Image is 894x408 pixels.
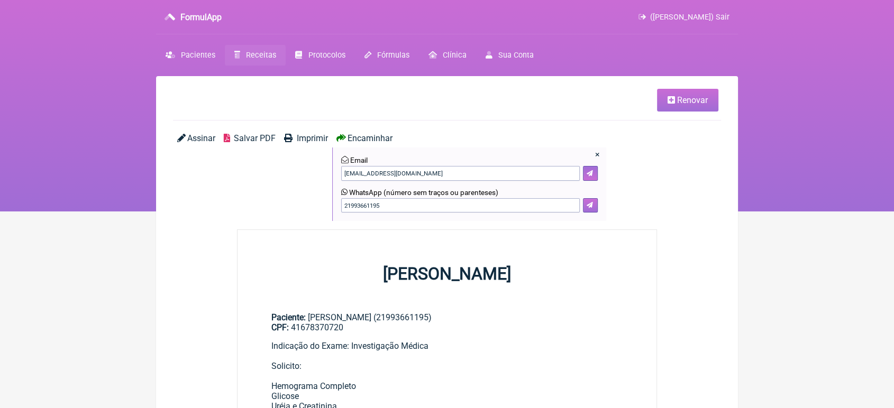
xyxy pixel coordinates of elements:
[308,51,345,60] span: Protocolos
[224,133,276,221] a: Salvar PDF
[238,264,656,284] h1: [PERSON_NAME]
[349,188,498,197] span: WhatsApp (número sem traços ou parenteses)
[271,312,623,332] div: [PERSON_NAME] (21993661195)
[476,45,543,66] a: Sua Conta
[156,45,225,66] a: Pacientes
[180,12,222,22] h3: FormulApp
[350,156,368,164] span: Email
[443,51,467,60] span: Clínica
[419,45,476,66] a: Clínica
[271,322,289,332] span: CPF:
[187,133,215,143] span: Assinar
[246,51,276,60] span: Receitas
[177,133,215,143] a: Assinar
[225,45,286,66] a: Receitas
[377,51,409,60] span: Fórmulas
[286,45,354,66] a: Protocolos
[348,133,393,143] span: Encaminhar
[297,133,328,143] span: Imprimir
[271,312,306,322] span: Paciente:
[336,133,393,143] a: Encaminhar
[181,51,215,60] span: Pacientes
[650,13,729,22] span: ([PERSON_NAME]) Sair
[677,95,708,105] span: Renovar
[638,13,729,22] a: ([PERSON_NAME]) Sair
[498,51,534,60] span: Sua Conta
[284,133,327,221] a: Imprimir
[657,89,718,112] a: Renovar
[595,150,600,160] a: Fechar
[355,45,419,66] a: Fórmulas
[271,322,623,332] div: 41678370720
[234,133,276,143] span: Salvar PDF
